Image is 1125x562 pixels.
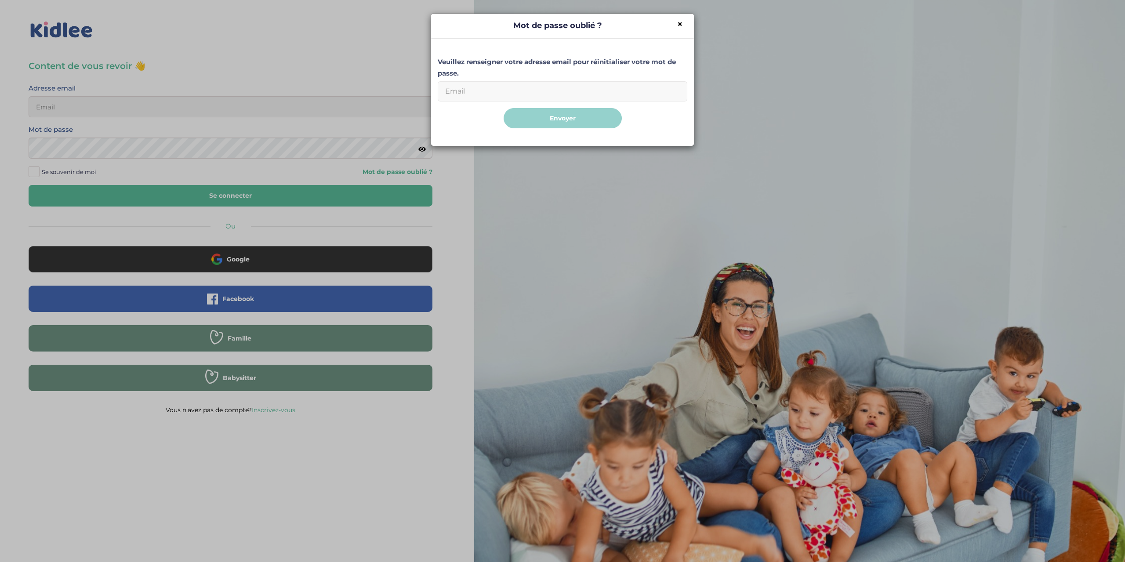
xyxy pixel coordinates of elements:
[677,19,683,29] button: Close
[438,56,687,79] label: Veuillez renseigner votre adresse email pour réinitialiser votre mot de passe.
[438,20,687,32] h4: Mot de passe oublié ?
[438,81,687,102] input: Email
[504,108,622,129] button: Envoyer
[677,18,683,29] span: ×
